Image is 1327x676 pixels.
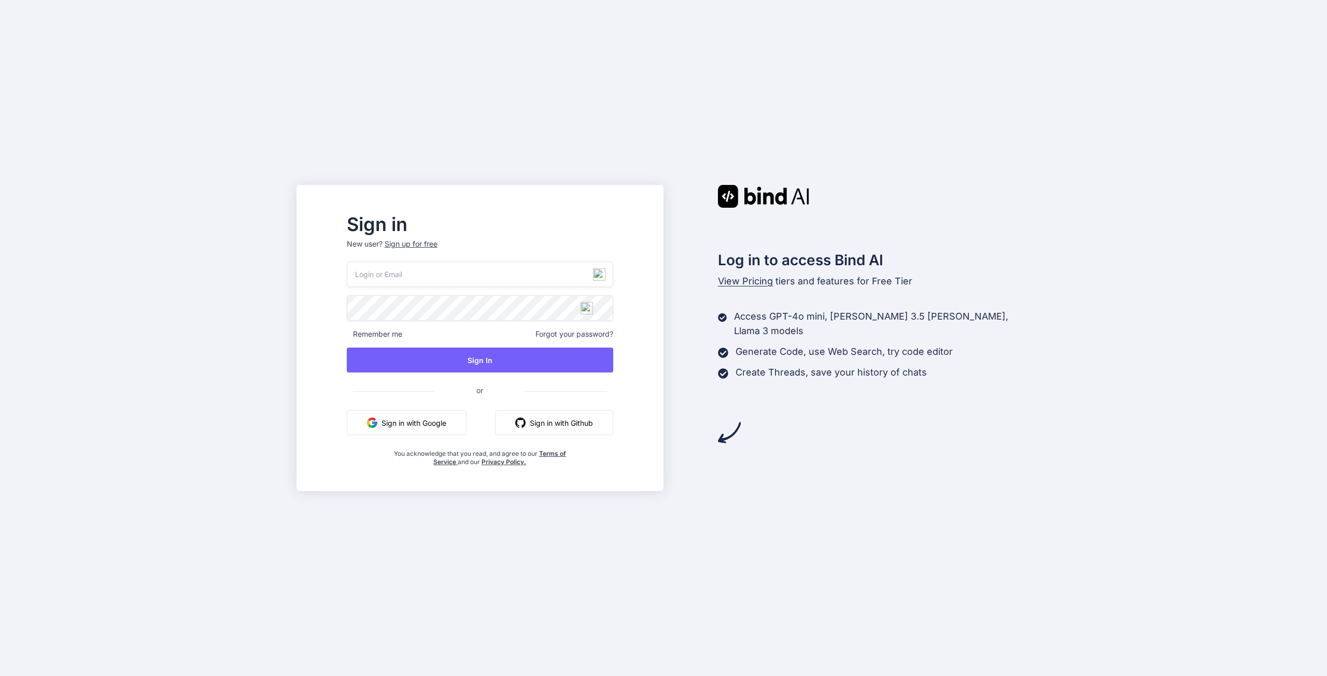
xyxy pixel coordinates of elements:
[718,276,773,286] span: View Pricing
[734,309,1030,338] p: Access GPT-4o mini, [PERSON_NAME] 3.5 [PERSON_NAME], Llama 3 models
[581,302,593,314] img: npw-badge-icon-locked.svg
[347,329,402,339] span: Remember me
[736,365,927,380] p: Create Threads, save your history of chats
[718,185,809,208] img: Bind AI logo
[718,274,1031,289] p: tiers and features for Free Tier
[718,421,741,444] img: arrow
[435,378,525,403] span: or
[347,410,467,435] button: Sign in with Google
[718,249,1031,271] h2: Log in to access Bind AI
[347,239,613,262] p: New user?
[515,418,526,428] img: github
[385,239,437,249] div: Sign up for free
[593,268,605,281] img: npw-badge-icon-locked.svg
[736,344,953,359] p: Generate Code, use Web Search, try code editor
[433,450,566,466] a: Terms of Service
[482,458,526,466] a: Privacy Policy.
[347,216,613,233] h2: Sign in
[495,410,613,435] button: Sign in with Github
[535,329,613,339] span: Forgot your password?
[391,443,569,466] div: You acknowledge that you read, and agree to our and our
[347,348,613,372] button: Sign In
[367,418,377,428] img: google
[347,262,613,287] input: Login or Email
